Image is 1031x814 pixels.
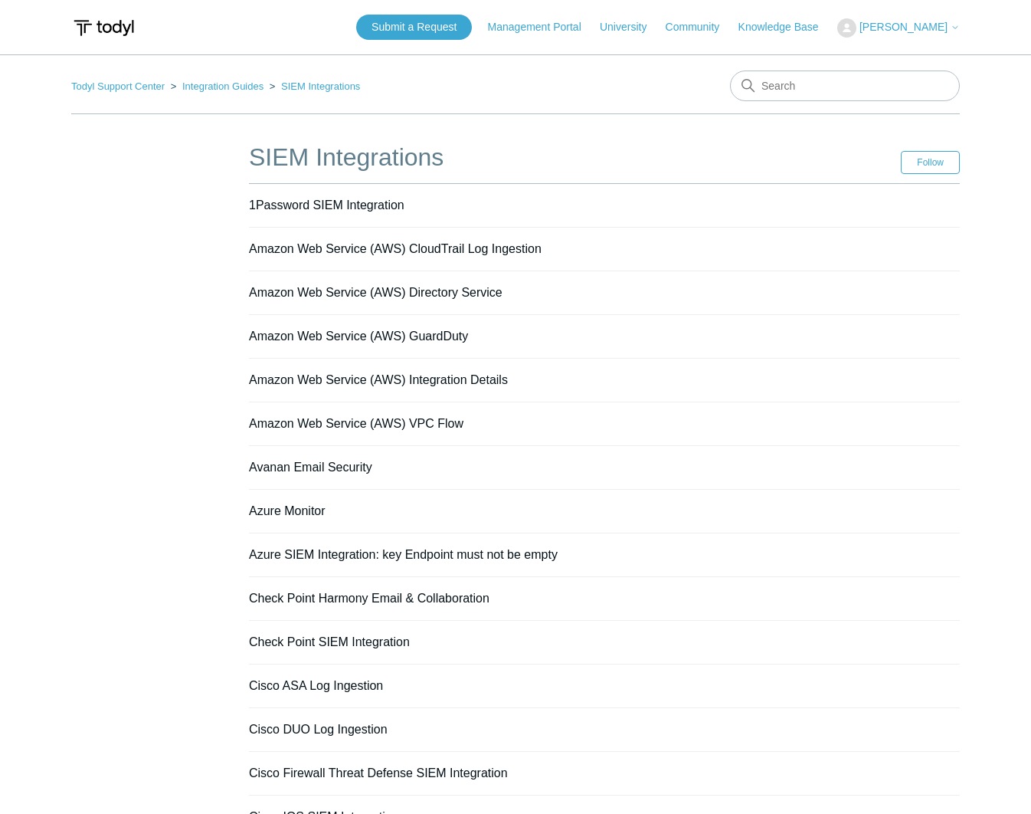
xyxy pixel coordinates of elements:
a: Check Point SIEM Integration [249,635,410,648]
a: 1Password SIEM Integration [249,199,404,212]
a: Check Point Harmony Email & Collaboration [249,592,489,605]
img: Todyl Support Center Help Center home page [71,14,136,42]
a: Submit a Request [356,15,472,40]
a: SIEM Integrations [281,80,360,92]
a: Cisco ASA Log Ingestion [249,679,383,692]
a: Management Portal [488,19,597,35]
li: Todyl Support Center [71,80,168,92]
a: Azure Monitor [249,504,326,517]
h1: SIEM Integrations [249,139,901,176]
a: Cisco Firewall Threat Defense SIEM Integration [249,766,508,780]
li: SIEM Integrations [267,80,361,92]
a: Todyl Support Center [71,80,165,92]
a: Integration Guides [182,80,263,92]
a: Azure SIEM Integration: key Endpoint must not be empty [249,548,558,561]
a: Amazon Web Service (AWS) CloudTrail Log Ingestion [249,242,542,255]
a: Knowledge Base [738,19,834,35]
a: Avanan Email Security [249,461,372,474]
button: [PERSON_NAME] [837,18,960,38]
a: Amazon Web Service (AWS) Integration Details [249,373,508,386]
li: Integration Guides [168,80,267,92]
a: Community [666,19,735,35]
a: University [600,19,662,35]
span: [PERSON_NAME] [859,21,948,33]
a: Cisco DUO Log Ingestion [249,723,388,736]
a: Amazon Web Service (AWS) VPC Flow [249,417,463,430]
button: Follow Section [901,151,960,174]
a: Amazon Web Service (AWS) GuardDuty [249,330,468,343]
a: Amazon Web Service (AWS) Directory Service [249,286,502,299]
input: Search [730,71,960,101]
